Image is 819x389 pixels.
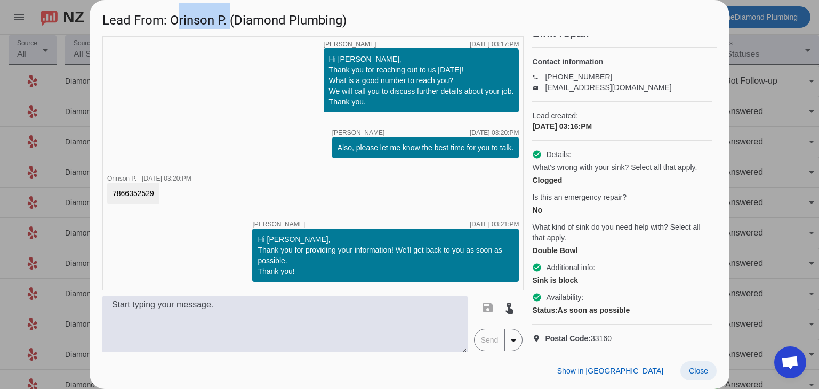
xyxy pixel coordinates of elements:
mat-icon: email [532,85,545,90]
div: Double Bowl [532,245,712,256]
div: As soon as possible [532,305,712,315]
strong: Status: [532,306,557,314]
span: [PERSON_NAME] [332,129,385,136]
button: Show in [GEOGRAPHIC_DATA] [549,361,672,380]
mat-icon: arrow_drop_down [507,334,520,347]
span: [PERSON_NAME] [252,221,305,228]
div: Hi [PERSON_NAME], Thank you for reaching out to us [DATE]! What is a good number to reach you? We... [329,54,514,107]
span: Close [689,367,708,375]
div: [DATE] 03:21:PM [470,221,519,228]
a: [PHONE_NUMBER] [545,72,612,81]
div: [DATE] 03:17:PM [470,41,519,47]
span: Orinson P. [107,175,136,182]
h4: Contact information [532,56,712,67]
span: Availability: [546,292,583,303]
div: [DATE] 03:20:PM [470,129,519,136]
div: Sink is block [532,275,712,286]
div: [DATE] 03:16:PM [532,121,712,132]
span: Show in [GEOGRAPHIC_DATA] [557,367,663,375]
mat-icon: location_on [532,334,545,343]
mat-icon: check_circle [532,150,542,159]
div: Hi [PERSON_NAME], Thank you for providing your information! We'll get back to you as soon as poss... [258,234,513,277]
h2: Sink repair [532,28,717,39]
div: Clogged [532,175,712,185]
span: What's wrong with your sink? Select all that apply. [532,162,697,173]
span: [PERSON_NAME] [324,41,376,47]
mat-icon: touch_app [503,301,516,314]
div: Also, please let me know the best time for you to talk.​ [338,142,514,153]
span: Additional info: [546,262,595,273]
a: [EMAIL_ADDRESS][DOMAIN_NAME] [545,83,671,92]
div: 7866352529 [113,188,154,199]
div: No [532,205,712,215]
div: [DATE] 03:20:PM [142,175,191,182]
div: Open chat [774,346,806,378]
span: Is this an emergency repair? [532,192,627,202]
span: 33160 [545,333,612,344]
mat-icon: check_circle [532,293,542,302]
span: Lead created: [532,110,712,121]
button: Close [680,361,717,380]
span: Details: [546,149,571,160]
mat-icon: phone [532,74,545,79]
mat-icon: check_circle [532,263,542,272]
strong: Postal Code: [545,334,591,343]
span: What kind of sink do you need help with? Select all that apply. [532,222,712,243]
